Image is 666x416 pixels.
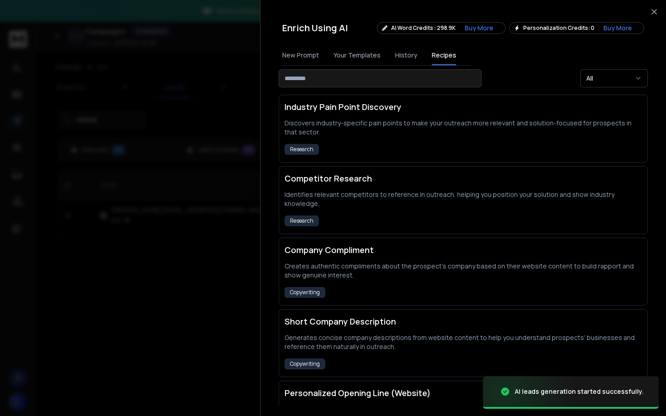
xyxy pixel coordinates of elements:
h3: Competitor Research [285,172,642,185]
h3: Industry Pain Point Discovery [285,100,642,113]
span: Research [285,144,319,155]
span: Copywriting [285,287,325,298]
h3: Short Company Description [285,315,642,328]
div: AI Word Credits : 298.9K [377,22,506,34]
p: Identifies relevant competitors to reference in outreach, helping you position your solution and ... [285,190,642,208]
p: Discovers industry-specific pain points to make your outreach more relevant and solution-focused ... [285,119,642,137]
p: Creates authentic compliments about the prospect's company based on their website content to buil... [285,262,642,280]
div: AI leads generation started successfully. [515,387,644,396]
button: Your Templates [333,45,381,65]
span: Research [285,215,319,226]
h3: Personalized Opening Line (Website) [285,387,642,399]
button: Buy More [458,24,501,33]
button: Buy More [596,24,639,33]
p: Generates concise company descriptions from website content to help you understand prospects' bus... [285,333,642,351]
button: All [580,69,648,87]
div: Personalization Credits: 0 [509,22,644,34]
button: History [395,45,417,65]
span: Recipes [432,51,456,60]
h2: Enrich Using AI [282,22,348,34]
span: Copywriting [285,359,325,369]
button: New Prompt [282,45,319,65]
h3: Company Compliment [285,244,642,256]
